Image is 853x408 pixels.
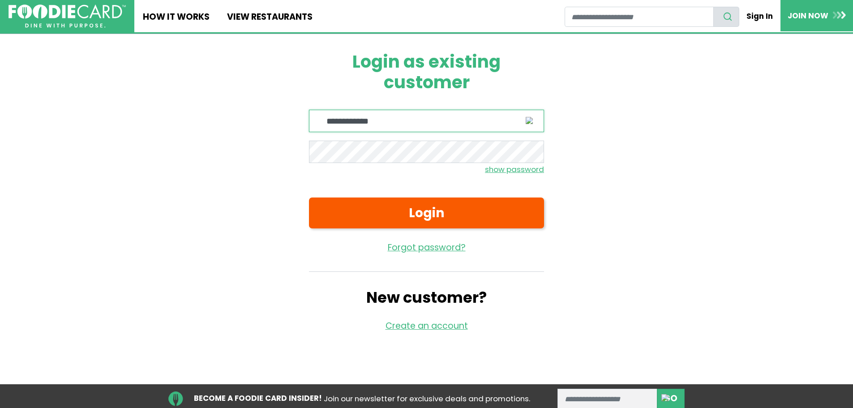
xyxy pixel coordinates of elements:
[194,393,322,404] strong: BECOME A FOODIE CARD INSIDER!
[309,241,544,254] a: Forgot password?
[713,7,739,27] button: search
[386,320,468,332] a: Create an account
[526,117,533,128] img: productIconColored.f2433d9a.svg
[485,164,544,175] small: show password
[324,393,530,404] span: Join our newsletter for exclusive deals and promotions.
[661,394,669,405] img: productIconColored.f2433d9a.svg
[565,7,714,27] input: restaurant search
[9,4,126,28] img: FoodieCard; Eat, Drink, Save, Donate
[309,52,544,93] h1: Login as existing customer
[309,198,544,228] button: Login
[739,6,780,26] a: Sign In
[309,289,544,307] h2: New customer?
